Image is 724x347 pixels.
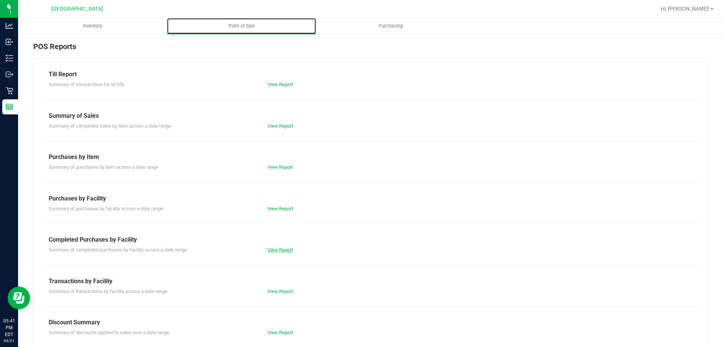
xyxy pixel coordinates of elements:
p: 09/21 [3,338,15,344]
p: 05:41 PM EDT [3,318,15,338]
div: Till Report [49,70,693,79]
div: Transactions by Facility [49,277,693,286]
a: View Report [267,288,293,294]
a: View Report [267,123,293,129]
a: View Report [267,330,293,335]
inline-svg: Outbound [6,71,13,78]
span: Inventory [73,23,112,29]
a: View Report [267,82,293,87]
span: Summary of purchases by facility across a date range [49,206,163,211]
div: Completed Purchases by Facility [49,235,693,244]
span: [GEOGRAPHIC_DATA] [51,6,103,12]
inline-svg: Inventory [6,54,13,62]
div: Purchases by Item [49,153,693,162]
div: Discount Summary [49,318,693,327]
span: Purchasing [368,23,413,29]
iframe: Resource center [8,287,30,309]
a: Point of Sale [167,18,316,34]
inline-svg: Inbound [6,38,13,46]
a: View Report [267,164,293,170]
inline-svg: Retail [6,87,13,94]
span: Point of Sale [218,23,265,29]
inline-svg: Reports [6,103,13,111]
span: Summary of transactions by facility across a date range [49,288,167,294]
a: View Report [267,247,293,253]
span: Summary of discounts applied to sales over a date range [49,330,169,335]
div: POS Reports [33,41,709,58]
span: Summary of completed sales by item across a date range [49,123,171,129]
a: Purchasing [316,18,465,34]
span: Summary of purchases by item across a date range [49,164,158,170]
span: Summary of transactions for all tills [49,82,124,87]
inline-svg: Analytics [6,22,13,29]
div: Purchases by Facility [49,194,693,203]
span: Hi, [PERSON_NAME]! [661,6,710,12]
div: Summary of Sales [49,111,693,120]
a: View Report [267,206,293,211]
a: Inventory [18,18,167,34]
span: Summary of completed purchases by facility across a date range [49,247,187,253]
